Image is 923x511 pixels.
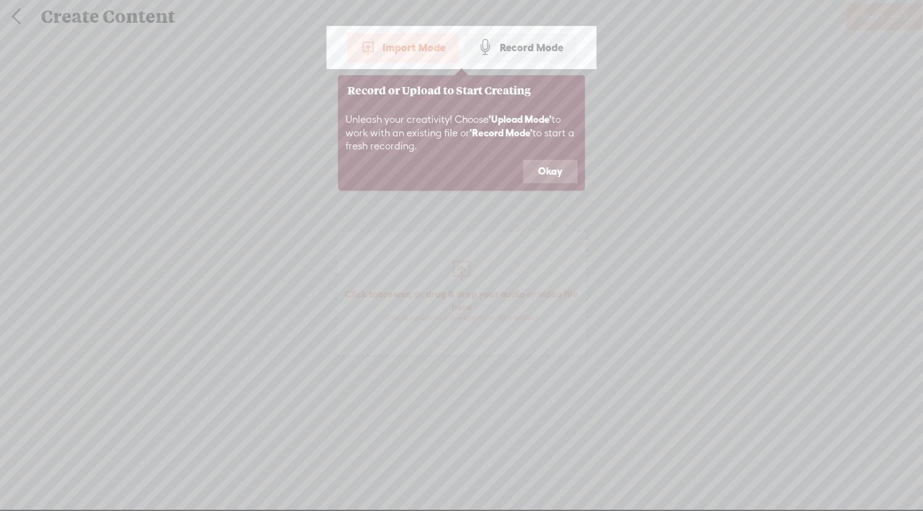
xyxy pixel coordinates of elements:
[465,32,576,63] div: Record Mode
[347,32,458,63] div: Import Mode
[523,160,577,183] button: Okay
[338,106,585,160] div: Unleash your creativity! Choose to work with an existing file or to start a fresh recording.
[470,127,532,138] b: 'Record Mode'
[347,85,576,96] h3: Record or Upload to Start Creating
[489,114,552,125] b: 'Upload Mode'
